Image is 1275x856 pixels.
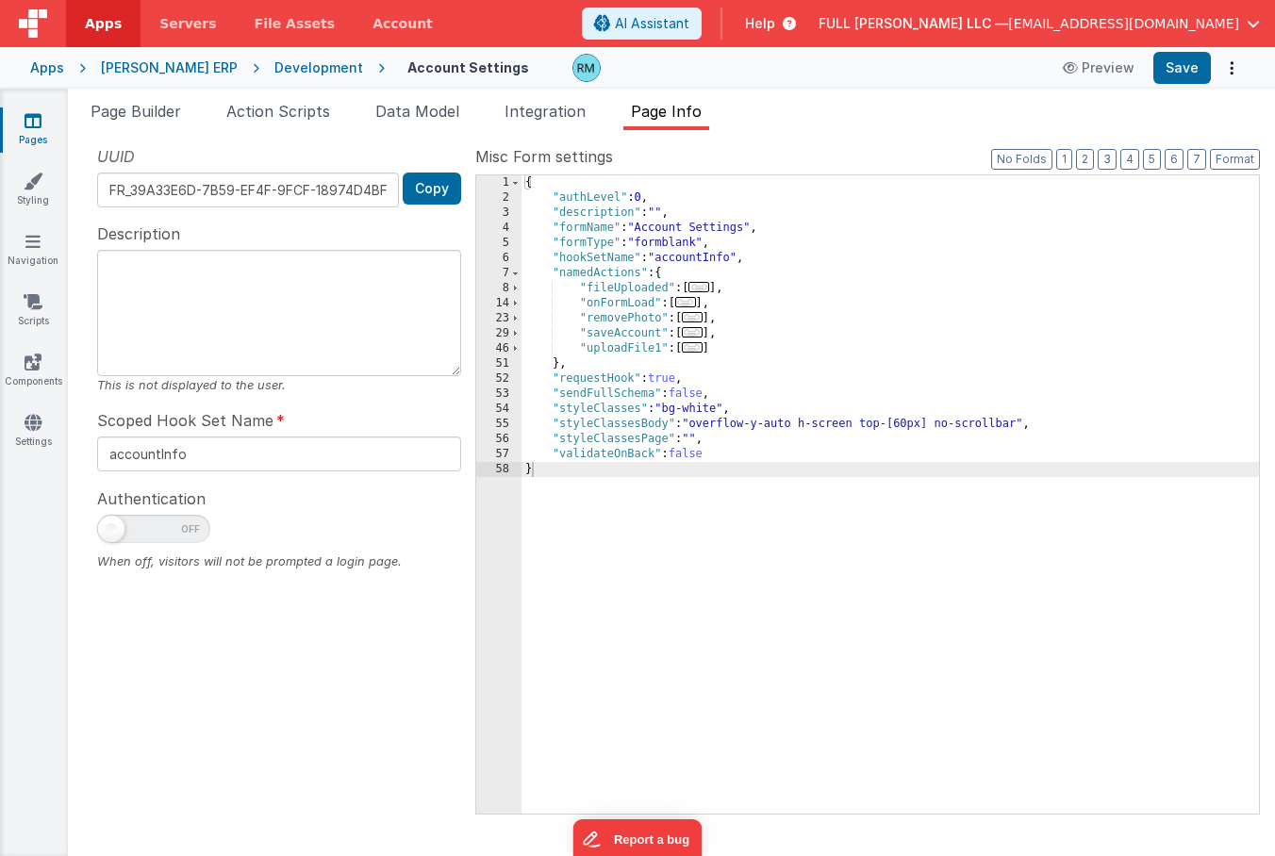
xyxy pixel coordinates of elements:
[682,342,703,353] span: ...
[1076,149,1094,170] button: 2
[476,417,522,432] div: 55
[688,282,709,292] span: ...
[403,173,461,205] button: Copy
[30,58,64,77] div: Apps
[573,55,600,81] img: b13c88abc1fc393ceceb84a58fc04ef4
[97,409,273,432] span: Scoped Hook Set Name
[1008,14,1239,33] span: [EMAIL_ADDRESS][DOMAIN_NAME]
[476,281,522,296] div: 8
[819,14,1260,33] button: FULL [PERSON_NAME] LLC — [EMAIL_ADDRESS][DOMAIN_NAME]
[631,102,702,121] span: Page Info
[1056,149,1072,170] button: 1
[1187,149,1206,170] button: 7
[1153,52,1211,84] button: Save
[476,251,522,266] div: 6
[91,102,181,121] span: Page Builder
[226,102,330,121] span: Action Scripts
[476,296,522,311] div: 14
[615,14,689,33] span: AI Assistant
[476,236,522,251] div: 5
[819,14,1008,33] span: FULL [PERSON_NAME] LLC —
[375,102,459,121] span: Data Model
[476,311,522,326] div: 23
[682,327,703,337] span: ...
[582,8,702,40] button: AI Assistant
[475,145,613,168] span: Misc Form settings
[97,487,206,510] span: Authentication
[85,14,122,33] span: Apps
[505,102,586,121] span: Integration
[476,447,522,462] div: 57
[476,206,522,221] div: 3
[407,60,529,74] h4: Account Settings
[476,402,522,417] div: 54
[476,462,522,477] div: 58
[274,58,363,77] div: Development
[1120,149,1139,170] button: 4
[476,326,522,341] div: 29
[1098,149,1117,170] button: 3
[97,145,135,168] span: UUID
[476,266,522,281] div: 7
[1218,55,1245,81] button: Options
[101,58,238,77] div: [PERSON_NAME] ERP
[476,356,522,371] div: 51
[991,149,1052,170] button: No Folds
[476,387,522,402] div: 53
[1165,149,1184,170] button: 6
[1210,149,1260,170] button: Format
[476,371,522,387] div: 52
[97,552,461,570] div: When off, visitors will not be prompted a login page.
[476,221,522,236] div: 4
[1051,53,1146,83] button: Preview
[745,14,775,33] span: Help
[97,222,180,245] span: Description
[1143,149,1161,170] button: 5
[159,14,216,33] span: Servers
[675,297,696,307] span: ...
[476,432,522,447] div: 56
[255,14,336,33] span: File Assets
[476,175,522,190] div: 1
[476,341,522,356] div: 46
[476,190,522,206] div: 2
[97,376,461,394] div: This is not displayed to the user.
[682,312,703,322] span: ...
